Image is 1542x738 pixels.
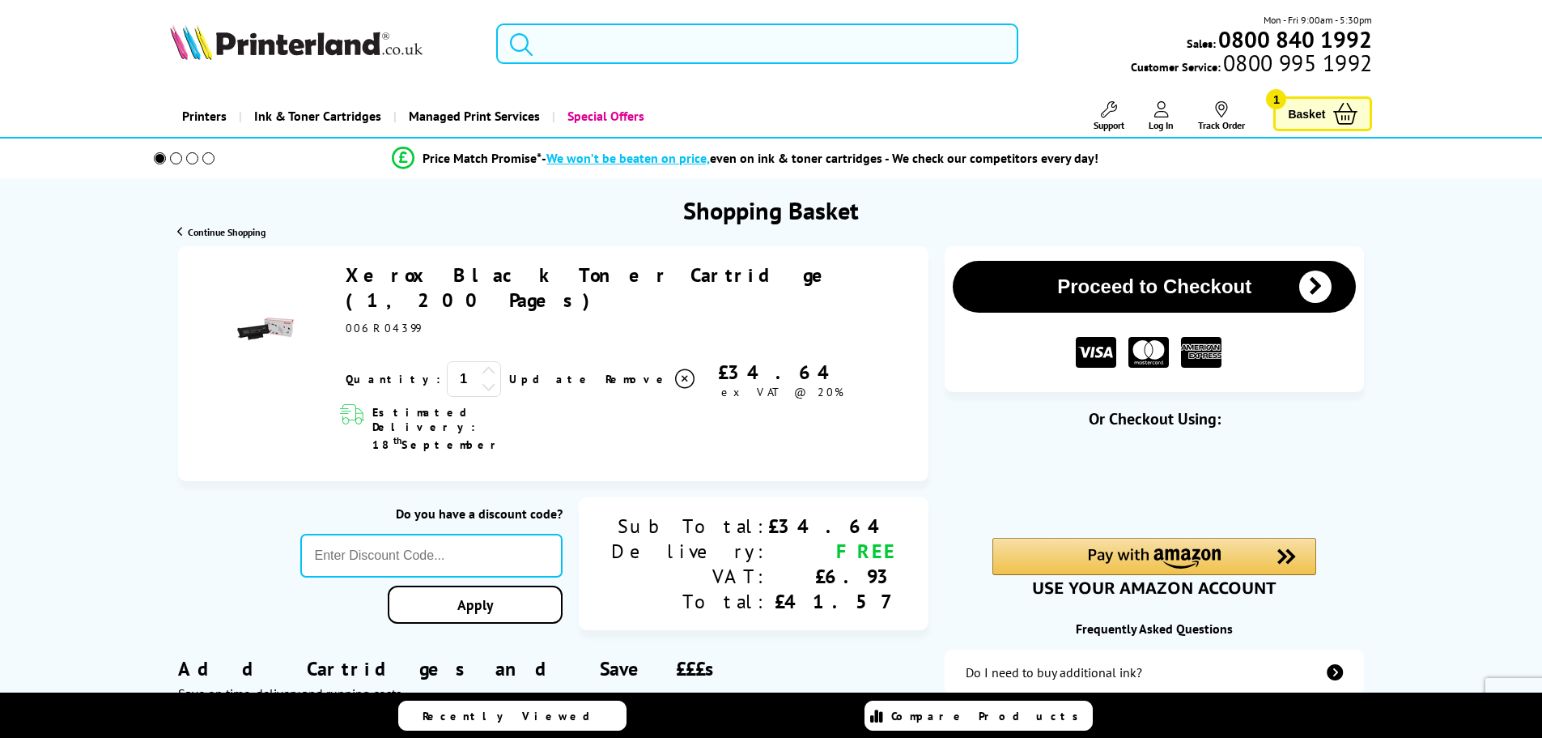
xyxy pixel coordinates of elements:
span: Sales: [1187,36,1216,51]
span: Support [1094,119,1124,131]
div: £6.93 [768,564,896,589]
div: Amazon Pay - Use your Amazon account [992,538,1316,595]
a: Support [1094,101,1124,131]
a: Managed Print Services [393,96,552,137]
a: Apply [388,586,563,624]
a: Log In [1149,101,1174,131]
div: Save on time, delivery and running costs [178,685,928,702]
span: 006R04399 [346,321,420,335]
div: Or Checkout Using: [945,408,1364,429]
a: Delete item from your basket [605,367,697,391]
div: Delivery: [611,539,768,564]
div: - even on ink & toner cartridges - We check our competitors every day! [542,150,1098,166]
img: MASTER CARD [1128,337,1169,369]
li: modal_Promise [132,144,1360,173]
iframe: PayPal [992,455,1316,492]
a: additional-ink [945,650,1364,695]
span: 0800 995 1992 [1221,55,1372,70]
a: Recently Viewed [398,701,627,731]
a: Printers [170,96,239,137]
span: Compare Products [891,709,1087,723]
span: Remove [605,372,669,386]
a: Ink & Toner Cartridges [239,96,393,137]
div: £41.57 [768,589,896,614]
span: We won’t be beaten on price, [546,150,710,166]
div: Total: [611,589,768,614]
span: ex VAT @ 20% [721,385,843,399]
img: Xerox Black Toner Cartridge (1,200 Pages) [237,301,294,357]
a: 0800 840 1992 [1216,32,1372,47]
img: American Express [1181,337,1221,369]
input: Enter Discount Code... [300,534,563,578]
div: £34.64 [697,360,867,385]
img: VISA [1076,337,1116,369]
span: Mon - Fri 9:00am - 5:30pm [1264,12,1372,28]
sup: th [393,434,401,446]
div: Add Cartridges and Save £££s [178,632,928,726]
span: Ink & Toner Cartridges [254,96,381,137]
button: Proceed to Checkout [953,261,1356,313]
span: Recently Viewed [423,709,606,723]
span: 1 [1266,89,1286,109]
a: Xerox Black Toner Cartridge (1,200 Pages) [346,262,839,313]
div: FREE [768,539,896,564]
span: Price Match Promise* [423,150,542,166]
div: Do I need to buy additional ink? [966,664,1142,680]
div: VAT: [611,564,768,589]
b: 0800 840 1992 [1218,24,1372,54]
span: Customer Service: [1131,55,1372,75]
a: Printerland Logo [170,24,477,63]
a: Update [509,372,593,386]
span: Basket [1288,103,1325,125]
a: Basket 1 [1273,96,1372,131]
span: Estimated Delivery: 18 September [372,405,572,452]
div: £34.64 [768,514,896,539]
a: Track Order [1198,101,1245,131]
div: Sub Total: [611,514,768,539]
a: Special Offers [552,96,656,137]
div: Do you have a discount code? [300,506,563,522]
a: Continue Shopping [177,226,265,238]
h1: Shopping Basket [683,194,859,226]
div: Frequently Asked Questions [945,621,1364,637]
a: Compare Products [864,701,1093,731]
span: Log In [1149,119,1174,131]
span: Quantity: [346,372,440,386]
img: Printerland Logo [170,24,423,60]
span: Continue Shopping [188,226,265,238]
